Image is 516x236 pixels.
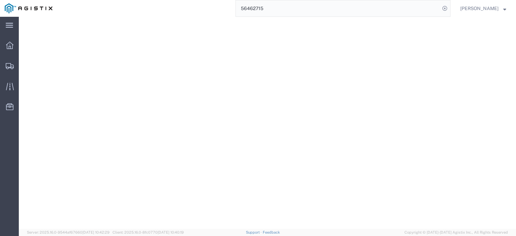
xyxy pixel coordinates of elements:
[460,4,507,12] button: [PERSON_NAME]
[158,230,184,234] span: [DATE] 10:40:19
[113,230,184,234] span: Client: 2025.16.0-8fc0770
[27,230,110,234] span: Server: 2025.16.0-9544af67660
[82,230,110,234] span: [DATE] 10:42:29
[404,230,508,235] span: Copyright © [DATE]-[DATE] Agistix Inc., All Rights Reserved
[246,230,263,234] a: Support
[236,0,440,16] input: Search for shipment number, reference number
[19,17,516,229] iframe: FS Legacy Container
[460,5,499,12] span: Jesse Jordan
[5,3,52,13] img: logo
[263,230,280,234] a: Feedback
